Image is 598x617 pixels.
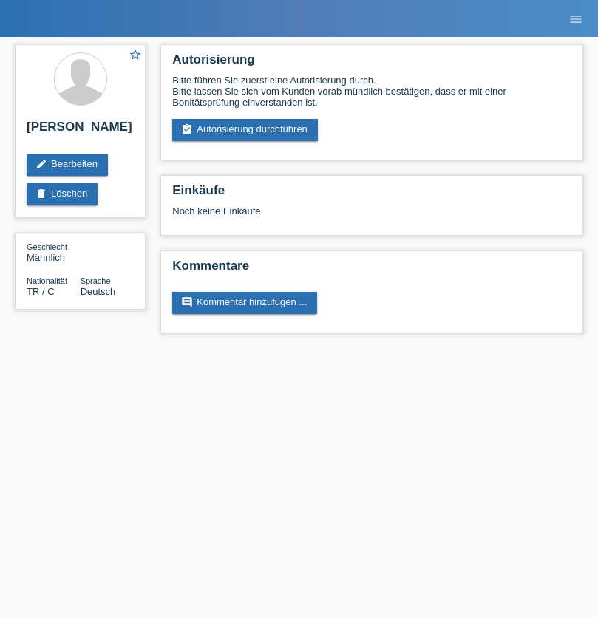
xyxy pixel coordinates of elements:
[27,276,67,285] span: Nationalität
[27,242,67,251] span: Geschlecht
[129,48,142,64] a: star_border
[172,205,571,228] div: Noch keine Einkäufe
[172,75,571,108] div: Bitte führen Sie zuerst eine Autorisierung durch. Bitte lassen Sie sich vom Kunden vorab mündlich...
[568,12,583,27] i: menu
[27,183,98,205] a: deleteLöschen
[27,120,134,142] h2: [PERSON_NAME]
[129,48,142,61] i: star_border
[172,292,317,314] a: commentKommentar hinzufügen ...
[27,154,108,176] a: editBearbeiten
[35,158,47,170] i: edit
[172,183,571,205] h2: Einkäufe
[172,259,571,281] h2: Kommentare
[172,119,318,141] a: assignment_turned_inAutorisierung durchführen
[181,123,193,135] i: assignment_turned_in
[27,241,81,263] div: Männlich
[35,188,47,200] i: delete
[172,52,571,75] h2: Autorisierung
[181,296,193,308] i: comment
[27,286,55,297] span: Türkei / C / 09.05.1996
[81,286,116,297] span: Deutsch
[561,14,591,23] a: menu
[81,276,111,285] span: Sprache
